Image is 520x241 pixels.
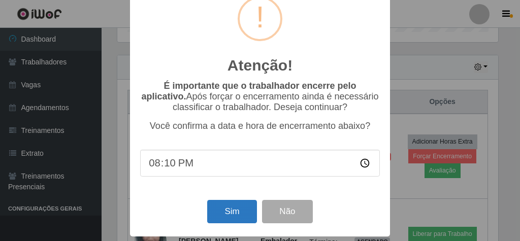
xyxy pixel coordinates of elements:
[207,200,256,224] button: Sim
[141,81,356,101] b: É importante que o trabalhador encerre pelo aplicativo.
[262,200,312,224] button: Não
[227,56,292,75] h2: Atenção!
[140,81,380,113] p: Após forçar o encerramento ainda é necessário classificar o trabalhador. Deseja continuar?
[140,121,380,131] p: Você confirma a data e hora de encerramento abaixo?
